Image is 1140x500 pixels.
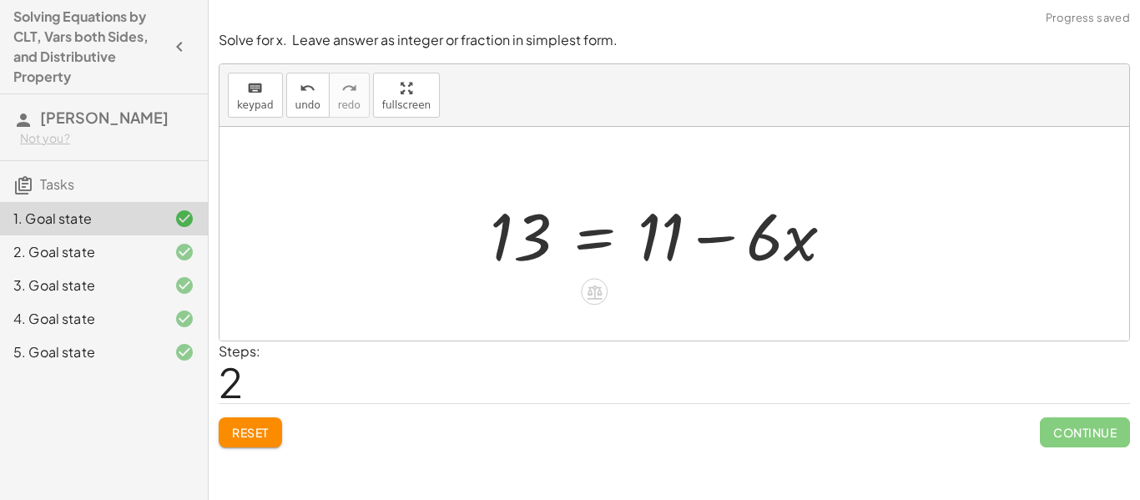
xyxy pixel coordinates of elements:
span: 2 [219,356,243,407]
i: undo [300,78,315,98]
span: keypad [237,99,274,111]
i: Task finished and correct. [174,209,194,229]
i: keyboard [247,78,263,98]
div: Not you? [20,130,194,147]
span: Reset [232,425,269,440]
span: Tasks [40,175,74,193]
span: undo [295,99,320,111]
p: Solve for x. Leave answer as integer or fraction in simplest form. [219,31,1130,50]
i: Task finished and correct. [174,342,194,362]
button: fullscreen [373,73,440,118]
div: 3. Goal state [13,275,148,295]
div: 5. Goal state [13,342,148,362]
i: redo [341,78,357,98]
div: Apply the same math to both sides of the equation [581,279,608,306]
button: keyboardkeypad [228,73,283,118]
span: Progress saved [1046,10,1130,27]
span: fullscreen [382,99,431,111]
i: Task finished and correct. [174,242,194,262]
h4: Solving Equations by CLT, Vars both Sides, and Distributive Property [13,7,164,87]
span: [PERSON_NAME] [40,108,169,127]
i: Task finished and correct. [174,275,194,295]
span: redo [338,99,361,111]
button: redoredo [329,73,370,118]
i: Task finished and correct. [174,309,194,329]
div: 4. Goal state [13,309,148,329]
div: 2. Goal state [13,242,148,262]
button: Reset [219,417,282,447]
label: Steps: [219,342,260,360]
div: 1. Goal state [13,209,148,229]
button: undoundo [286,73,330,118]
